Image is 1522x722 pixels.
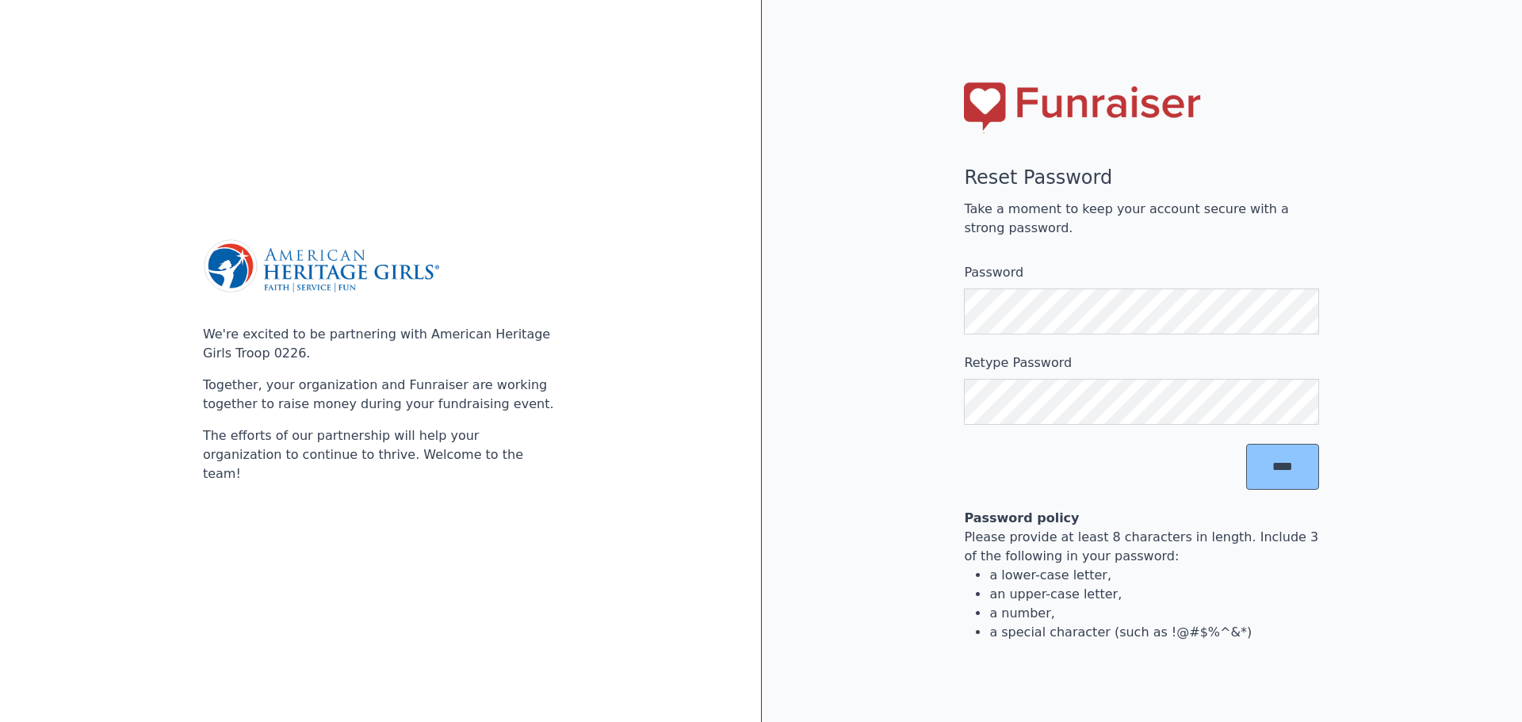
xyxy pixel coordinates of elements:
[203,325,558,363] p: We're excited to be partnering with American Heritage Girls Troop 0226.
[964,80,1200,133] img: Funraiser logo
[203,239,439,294] img: American Heritage Girls Troop 0226
[964,353,1319,372] label: Retype Password
[989,566,1319,585] li: a lower-case letter,
[203,376,558,414] p: Together, your organization and Funraiser are working together to raise money during your fundrai...
[989,604,1319,623] li: a number,
[203,426,558,483] p: The efforts of our partnership will help your organization to continue to thrive. Welcome to the ...
[964,263,1319,282] label: Password
[964,509,1319,528] p: Password policy
[964,200,1319,238] p: Take a moment to keep your account secure with a strong password.
[989,585,1319,604] li: an upper-case letter,
[964,528,1319,566] p: Please provide at least 8 characters in length. Include 3 of the following in your password:
[989,623,1319,642] li: a special character (such as !@#$%^&*)
[964,165,1319,190] h1: Reset Password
